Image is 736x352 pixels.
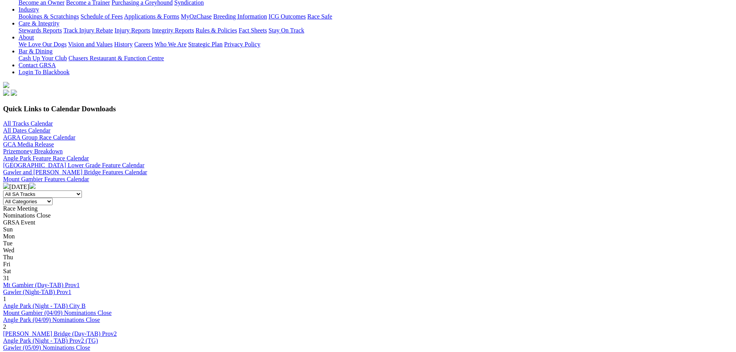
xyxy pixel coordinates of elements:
[3,344,90,351] a: Gawler (05/09) Nominations Close
[19,41,66,48] a: We Love Our Dogs
[3,219,733,226] div: GRSA Event
[29,183,36,189] img: chevron-right-pager-white.svg
[114,41,133,48] a: History
[239,27,267,34] a: Fact Sheets
[19,13,79,20] a: Bookings & Scratchings
[19,48,53,54] a: Bar & Dining
[19,27,62,34] a: Stewards Reports
[3,268,733,275] div: Sat
[3,254,733,261] div: Thu
[3,337,98,344] a: Angle Park (Night - TAB) Prov2 (TG)
[19,20,59,27] a: Care & Integrity
[3,233,733,240] div: Mon
[3,141,54,148] a: GCA Media Release
[63,27,113,34] a: Track Injury Rebate
[3,330,117,337] a: [PERSON_NAME] Bridge (Day-TAB) Prov2
[269,13,306,20] a: ICG Outcomes
[3,162,144,168] a: [GEOGRAPHIC_DATA] Lower Grade Feature Calendar
[3,316,100,323] a: Angle Park (04/09) Nominations Close
[3,148,63,155] a: Prizemoney Breakdown
[3,282,80,288] a: Mt Gambier (Day-TAB) Prov1
[213,13,267,20] a: Breeding Information
[3,212,733,219] div: Nominations Close
[3,289,71,295] a: Gawler (Night-TAB) Prov1
[19,62,56,68] a: Contact GRSA
[3,183,733,190] div: [DATE]
[3,323,6,330] span: 2
[19,55,733,62] div: Bar & Dining
[124,13,179,20] a: Applications & Forms
[3,120,53,127] a: All Tracks Calendar
[3,303,86,309] a: Angle Park (Night - TAB) City B
[269,27,304,34] a: Stay On Track
[3,226,733,233] div: Sun
[195,27,237,34] a: Rules & Policies
[3,240,733,247] div: Tue
[3,155,89,162] a: Angle Park Feature Race Calendar
[307,13,332,20] a: Race Safe
[3,183,9,189] img: chevron-left-pager-white.svg
[3,176,89,182] a: Mount Gambier Features Calendar
[19,69,70,75] a: Login To Blackbook
[80,13,122,20] a: Schedule of Fees
[181,13,212,20] a: MyOzChase
[3,205,733,212] div: Race Meeting
[3,296,6,302] span: 1
[3,127,51,134] a: All Dates Calendar
[3,90,9,96] img: facebook.svg
[19,55,67,61] a: Cash Up Your Club
[19,34,34,41] a: About
[114,27,150,34] a: Injury Reports
[3,309,112,316] a: Mount Gambier (04/09) Nominations Close
[19,13,733,20] div: Industry
[19,27,733,34] div: Care & Integrity
[11,90,17,96] img: twitter.svg
[3,105,733,113] h3: Quick Links to Calendar Downloads
[3,82,9,88] img: logo-grsa-white.png
[19,6,39,13] a: Industry
[152,27,194,34] a: Integrity Reports
[155,41,187,48] a: Who We Are
[19,41,733,48] div: About
[68,55,164,61] a: Chasers Restaurant & Function Centre
[3,275,9,281] span: 31
[68,41,112,48] a: Vision and Values
[224,41,260,48] a: Privacy Policy
[3,261,733,268] div: Fri
[3,247,733,254] div: Wed
[188,41,223,48] a: Strategic Plan
[134,41,153,48] a: Careers
[3,134,75,141] a: AGRA Group Race Calendar
[3,169,147,175] a: Gawler and [PERSON_NAME] Bridge Features Calendar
